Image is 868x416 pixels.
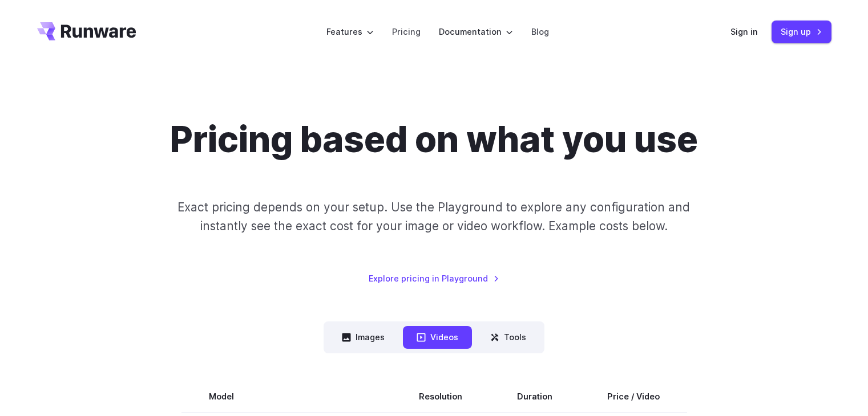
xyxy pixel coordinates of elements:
a: Explore pricing in Playground [369,272,499,285]
h1: Pricing based on what you use [170,119,698,161]
button: Tools [477,326,540,348]
a: Sign in [730,25,758,38]
th: Duration [490,381,580,413]
button: Videos [403,326,472,348]
label: Documentation [439,25,513,38]
th: Model [181,381,391,413]
a: Blog [531,25,549,38]
th: Price / Video [580,381,687,413]
p: Exact pricing depends on your setup. Use the Playground to explore any configuration and instantl... [156,198,712,236]
a: Go to / [37,22,136,40]
button: Images [328,326,398,348]
a: Pricing [392,25,421,38]
label: Features [326,25,374,38]
a: Sign up [772,21,831,43]
th: Resolution [391,381,490,413]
